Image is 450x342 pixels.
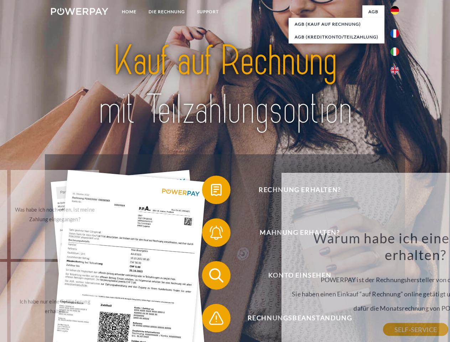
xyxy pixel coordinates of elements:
a: SUPPORT [191,5,225,18]
img: de [390,6,399,15]
img: en [390,66,399,74]
a: SELF-SERVICE [383,323,448,336]
img: it [390,47,399,56]
a: DIE RECHNUNG [143,5,191,18]
div: Ich habe nur eine Teillieferung erhalten [15,297,95,316]
img: logo-powerpay-white.svg [51,8,108,15]
a: AGB (Kreditkonto/Teilzahlung) [289,31,384,43]
img: qb_warning.svg [207,309,225,327]
a: Home [116,5,143,18]
a: agb [362,5,384,18]
img: title-powerpay_de.svg [68,34,382,136]
button: Konto einsehen [202,261,387,290]
img: qb_search.svg [207,266,225,284]
img: fr [390,29,399,38]
button: Rechnungsbeanstandung [202,304,387,332]
a: AGB (Kauf auf Rechnung) [289,18,384,31]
